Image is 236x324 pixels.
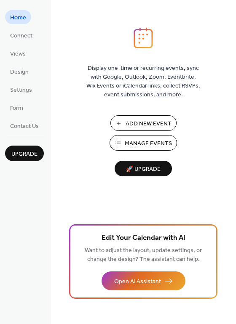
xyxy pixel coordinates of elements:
[102,232,185,244] span: Edit Your Calendar with AI
[10,50,26,58] span: Views
[10,104,23,113] span: Form
[126,120,172,128] span: Add New Event
[134,27,153,48] img: logo_icon.svg
[5,28,38,42] a: Connect
[5,119,44,133] a: Contact Us
[120,164,167,175] span: 🚀 Upgrade
[11,150,38,159] span: Upgrade
[86,64,200,99] span: Display one-time or recurring events, sync with Google, Outlook, Zoom, Eventbrite, Wix Events or ...
[5,82,37,96] a: Settings
[10,86,32,95] span: Settings
[10,68,29,77] span: Design
[110,135,177,151] button: Manage Events
[5,146,44,161] button: Upgrade
[5,101,28,114] a: Form
[5,10,31,24] a: Home
[114,277,161,286] span: Open AI Assistant
[125,139,172,148] span: Manage Events
[10,13,26,22] span: Home
[5,64,34,78] a: Design
[85,245,202,265] span: Want to adjust the layout, update settings, or change the design? The assistant can help.
[102,271,185,290] button: Open AI Assistant
[10,32,32,40] span: Connect
[10,122,39,131] span: Contact Us
[5,46,31,60] a: Views
[115,161,172,176] button: 🚀 Upgrade
[110,115,177,131] button: Add New Event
